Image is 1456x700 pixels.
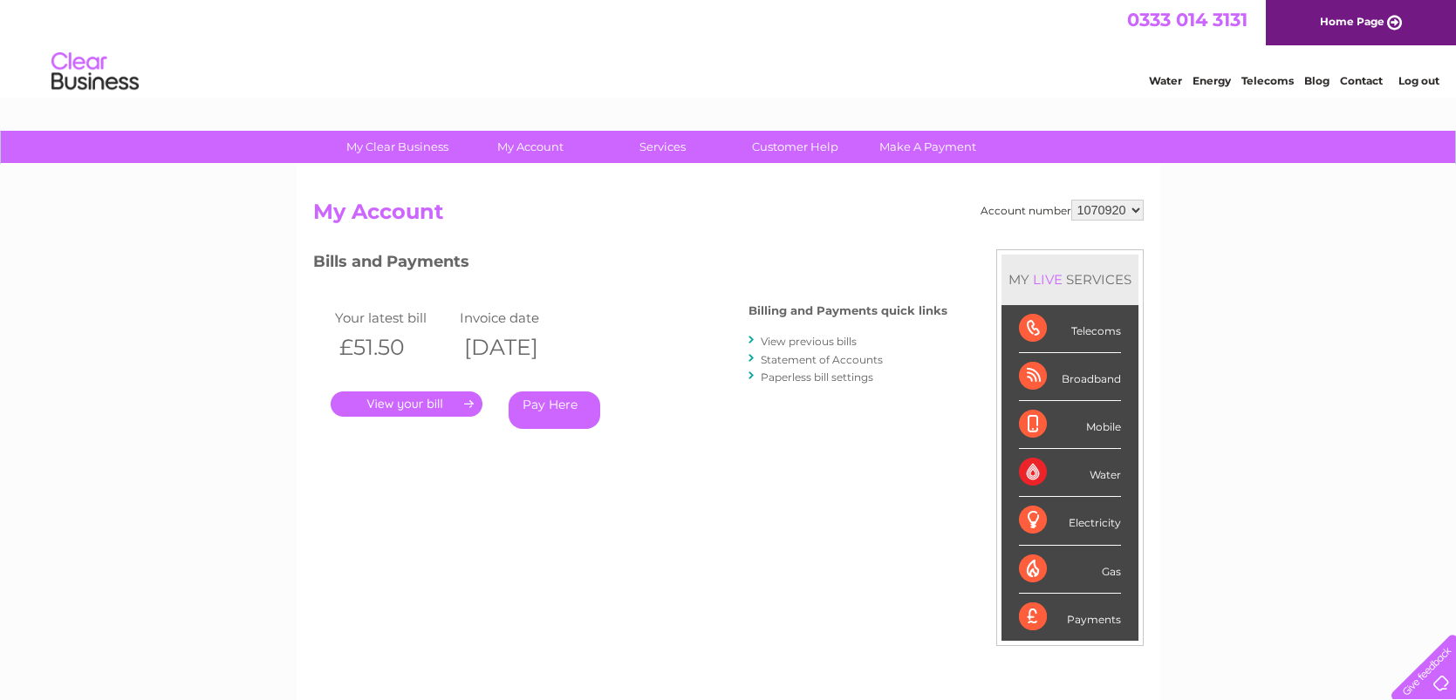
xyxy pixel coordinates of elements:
[1019,546,1121,594] div: Gas
[331,391,482,417] a: .
[455,306,581,330] td: Invoice date
[325,131,469,163] a: My Clear Business
[331,306,456,330] td: Your latest bill
[856,131,1000,163] a: Make A Payment
[455,330,581,365] th: [DATE]
[1241,74,1294,87] a: Telecoms
[1029,271,1066,288] div: LIVE
[1019,497,1121,545] div: Electricity
[1019,594,1121,641] div: Payments
[1398,74,1439,87] a: Log out
[51,45,140,99] img: logo.png
[317,10,1141,85] div: Clear Business is a trading name of Verastar Limited (registered in [GEOGRAPHIC_DATA] No. 3667643...
[458,131,602,163] a: My Account
[1019,305,1121,353] div: Telecoms
[761,353,883,366] a: Statement of Accounts
[509,391,600,429] a: Pay Here
[1149,74,1182,87] a: Water
[313,249,947,280] h3: Bills and Payments
[761,370,873,384] a: Paperless bill settings
[749,304,947,317] h4: Billing and Payments quick links
[723,131,867,163] a: Customer Help
[1127,9,1248,31] a: 0333 014 3131
[1304,74,1330,87] a: Blog
[591,131,735,163] a: Services
[1193,74,1231,87] a: Energy
[331,330,456,365] th: £51.50
[1001,255,1138,304] div: MY SERVICES
[981,200,1144,221] div: Account number
[1019,449,1121,497] div: Water
[313,200,1144,233] h2: My Account
[1340,74,1383,87] a: Contact
[1019,401,1121,449] div: Mobile
[1019,353,1121,401] div: Broadband
[761,335,857,348] a: View previous bills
